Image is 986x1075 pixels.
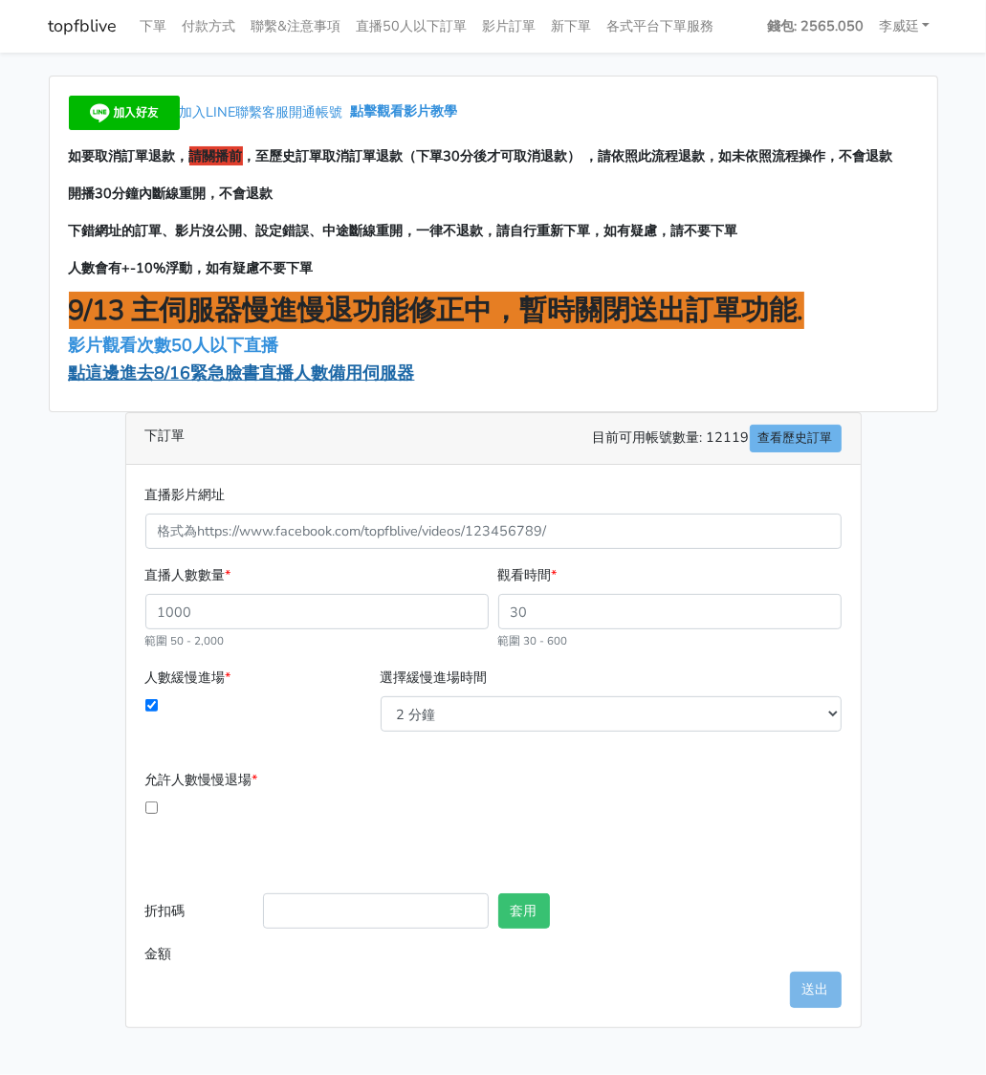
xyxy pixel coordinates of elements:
[69,362,415,384] a: 點這邊進去8/16緊急臉書直播人數備用伺服器
[544,8,600,45] a: 新下單
[244,8,349,45] a: 聯繫&注意事項
[790,972,842,1007] button: 送出
[750,425,842,452] a: 查看歷史訂單
[243,146,893,165] span: ，至歷史訂單取消訂單退款（下單30分後才可取消退款） ，請依照此流程退款，如未依照流程操作，不會退款
[593,425,842,452] span: 目前可用帳號數量: 12119
[145,633,225,648] small: 範圍 50 - 2,000
[498,564,558,586] label: 觀看時間
[759,8,871,45] a: 錢包: 2565.050
[145,564,231,586] label: 直播人數數量
[69,292,804,329] span: 9/13 主伺服器慢進慢退功能修正中，暫時關閉送出訂單功能.
[498,633,568,648] small: 範圍 30 - 600
[69,184,274,203] span: 開播30分鐘內斷線重開，不會退款
[69,102,351,121] a: 加入LINE聯繫客服開通帳號
[145,514,842,549] input: 格式為https://www.facebook.com/topfblive/videos/123456789/
[141,936,258,972] label: 金額
[475,8,544,45] a: 影片訂單
[180,102,343,121] span: 加入LINE聯繫客服開通帳號
[175,8,244,45] a: 付款方式
[141,893,258,936] label: 折扣碼
[871,8,938,45] a: 李威廷
[145,484,226,506] label: 直播影片網址
[69,258,314,277] span: 人數會有+-10%浮動，如有疑慮不要下單
[172,334,284,357] a: 50人以下直播
[145,667,231,689] label: 人數緩慢進場
[69,96,180,130] img: 加入好友
[133,8,175,45] a: 下單
[69,221,738,240] span: 下錯網址的訂單、影片沒公開、設定錯誤、中途斷線重開，一律不退款，請自行重新下單，如有疑慮，請不要下單
[172,334,279,357] span: 50人以下直播
[49,8,118,45] a: topfblive
[600,8,722,45] a: 各式平台下單服務
[145,769,258,791] label: 允許人數慢慢退場
[498,893,550,929] button: 套用
[126,413,861,465] div: 下訂單
[498,594,842,629] input: 30
[349,8,475,45] a: 直播50人以下訂單
[351,102,458,121] a: 點擊觀看影片教學
[767,16,864,35] strong: 錢包: 2565.050
[145,594,489,629] input: 1000
[381,667,488,689] label: 選擇緩慢進場時間
[69,334,172,357] a: 影片觀看次數
[189,146,243,165] span: 請關播前
[69,146,189,165] span: 如要取消訂單退款，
